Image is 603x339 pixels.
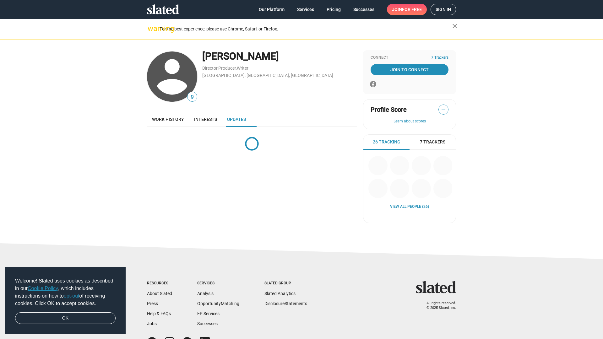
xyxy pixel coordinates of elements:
div: Slated Group [264,281,307,286]
a: Sign in [431,4,456,15]
a: OpportunityMatching [197,301,239,306]
span: Successes [353,4,374,15]
a: Writer [237,66,248,71]
div: For the best experience, please use Chrome, Safari, or Firefox. [160,25,452,33]
span: Our Platform [259,4,285,15]
a: Director [202,66,218,71]
p: All rights reserved. © 2025 Slated, Inc. [420,301,456,310]
a: Pricing [322,4,346,15]
a: dismiss cookie message [15,312,116,324]
a: Successes [197,321,218,326]
div: Resources [147,281,172,286]
span: Updates [227,117,246,122]
div: cookieconsent [5,267,126,334]
div: Connect [371,55,448,60]
a: About Slated [147,291,172,296]
a: Successes [348,4,379,15]
span: Services [297,4,314,15]
span: Interests [194,117,217,122]
a: Producer [218,66,236,71]
mat-icon: warning [148,25,155,32]
span: Sign in [436,4,451,15]
a: DisclosureStatements [264,301,307,306]
span: , [236,67,237,70]
span: Join [392,4,422,15]
a: Join To Connect [371,64,448,75]
span: 7 Trackers [420,139,445,145]
a: View all People (26) [390,204,429,209]
a: Press [147,301,158,306]
a: Jobs [147,321,157,326]
mat-icon: close [451,22,459,30]
a: Our Platform [254,4,290,15]
a: Analysis [197,291,214,296]
a: Slated Analytics [264,291,296,296]
div: [PERSON_NAME] [202,50,357,63]
a: Interests [189,112,222,127]
span: for free [402,4,422,15]
span: 26 Tracking [373,139,400,145]
a: Services [292,4,319,15]
a: Updates [222,112,251,127]
span: Profile Score [371,105,407,114]
div: Services [197,281,239,286]
span: Work history [152,117,184,122]
span: Join To Connect [372,64,447,75]
a: Joinfor free [387,4,427,15]
span: 7 Trackers [431,55,448,60]
span: Welcome! Slated uses cookies as described in our , which includes instructions on how to of recei... [15,277,116,307]
a: Help & FAQs [147,311,171,316]
span: Pricing [327,4,341,15]
span: — [439,106,448,114]
span: 9 [187,93,197,101]
a: [GEOGRAPHIC_DATA], [GEOGRAPHIC_DATA], [GEOGRAPHIC_DATA] [202,73,333,78]
button: Learn about scores [371,119,448,124]
a: Work history [147,112,189,127]
a: Cookie Policy [28,286,58,291]
a: opt-out [64,293,79,299]
a: EP Services [197,311,220,316]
